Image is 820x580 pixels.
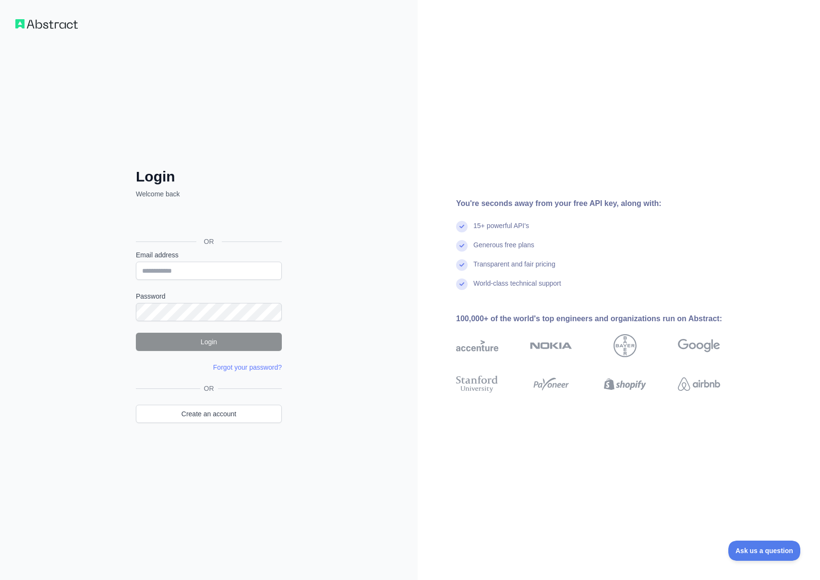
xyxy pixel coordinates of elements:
[213,363,282,371] a: Forgot your password?
[678,334,720,357] img: google
[15,19,78,29] img: Workflow
[136,291,282,301] label: Password
[678,374,720,395] img: airbnb
[200,384,218,393] span: OR
[473,221,529,240] div: 15+ powerful API's
[136,250,282,260] label: Email address
[456,259,468,271] img: check mark
[530,374,572,395] img: payoneer
[456,221,468,232] img: check mark
[136,189,282,199] p: Welcome back
[456,278,468,290] img: check mark
[473,278,561,298] div: World-class technical support
[136,168,282,185] h2: Login
[456,198,751,209] div: You're seconds away from your free API key, along with:
[530,334,572,357] img: nokia
[604,374,646,395] img: shopify
[136,333,282,351] button: Login
[456,240,468,252] img: check mark
[728,541,801,561] iframe: Toggle Customer Support
[456,313,751,325] div: 100,000+ of the world's top engineers and organizations run on Abstract:
[473,259,555,278] div: Transparent and fair pricing
[614,334,637,357] img: bayer
[456,334,498,357] img: accenture
[456,374,498,395] img: stanford university
[131,209,285,230] iframe: Sign in with Google Button
[473,240,534,259] div: Generous free plans
[196,237,222,246] span: OR
[136,405,282,423] a: Create an account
